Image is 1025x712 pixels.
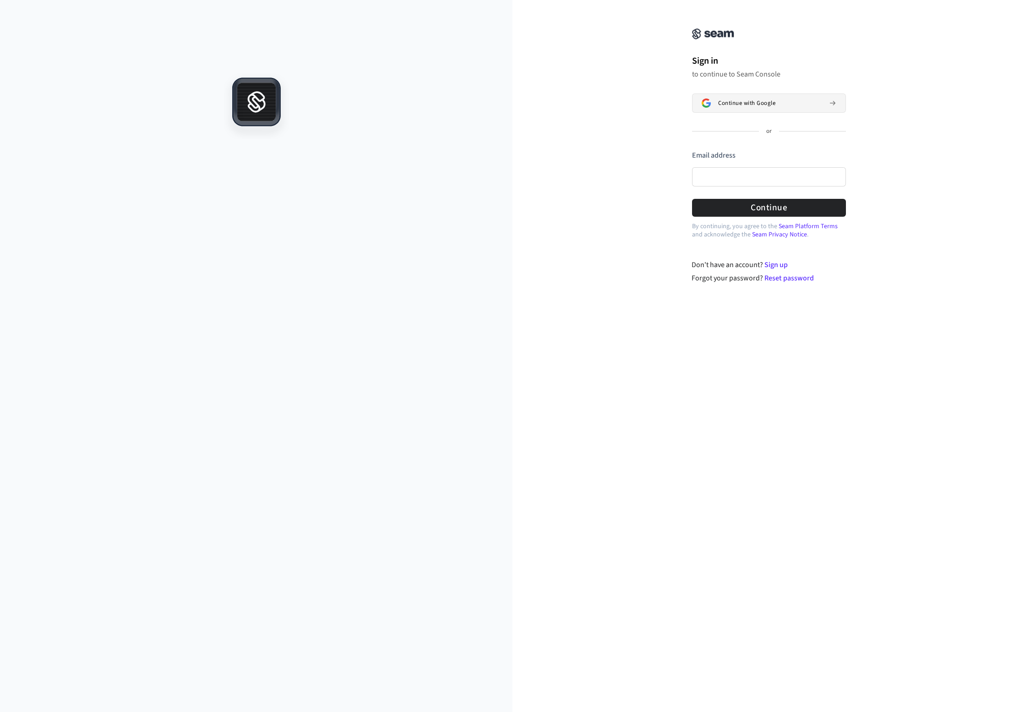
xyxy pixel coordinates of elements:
img: Sign in with Google [702,99,711,108]
div: Forgot your password? [692,273,846,284]
a: Seam Privacy Notice [752,230,807,239]
h1: Sign in [692,54,846,68]
span: Continue with Google [718,99,775,107]
a: Sign up [764,260,788,270]
div: Don't have an account? [692,259,846,270]
button: Sign in with GoogleContinue with Google [692,93,846,113]
label: Email address [692,150,736,160]
img: Seam Console [692,28,734,39]
p: to continue to Seam Console [692,70,846,79]
button: Continue [692,199,846,217]
a: Reset password [764,273,814,283]
p: By continuing, you agree to the and acknowledge the . [692,222,846,239]
a: Seam Platform Terms [779,222,838,231]
p: or [766,127,772,136]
